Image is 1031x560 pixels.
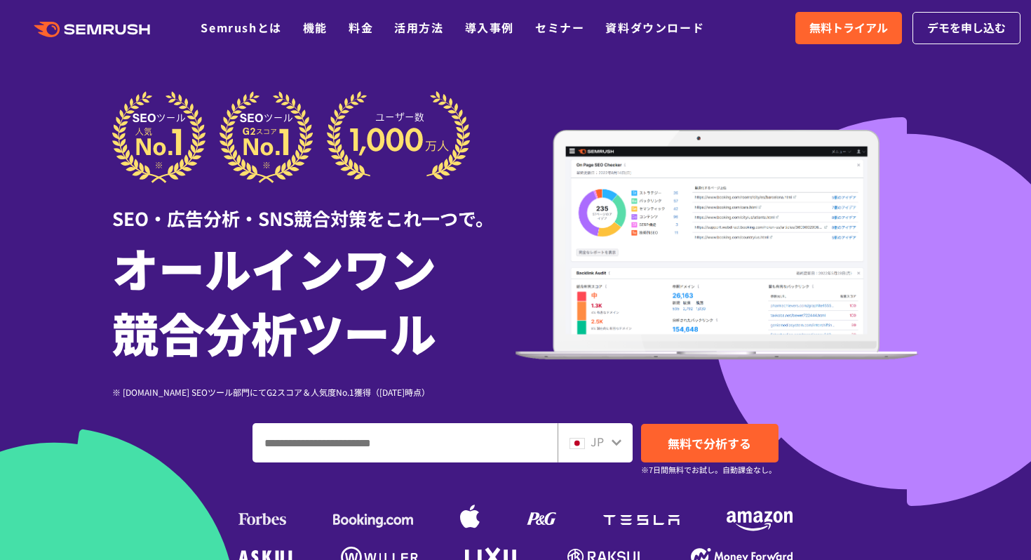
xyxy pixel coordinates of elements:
[201,19,281,36] a: Semrushとは
[303,19,328,36] a: 機能
[795,12,902,44] a: 無料トライアル
[112,385,515,399] div: ※ [DOMAIN_NAME] SEOツール部門にてG2スコア＆人気度No.1獲得（[DATE]時点）
[253,424,557,462] input: ドメイン、キーワードまたはURLを入力してください
[535,19,584,36] a: セミナー
[641,424,779,462] a: 無料で分析する
[668,434,751,452] span: 無料で分析する
[465,19,514,36] a: 導入事例
[927,19,1006,37] span: デモを申し込む
[912,12,1020,44] a: デモを申し込む
[394,19,443,36] a: 活用方法
[809,19,888,37] span: 無料トライアル
[112,235,515,364] h1: オールインワン 競合分析ツール
[349,19,373,36] a: 料金
[605,19,704,36] a: 資料ダウンロード
[112,183,515,232] div: SEO・広告分析・SNS競合対策をこれ一つで。
[591,433,604,450] span: JP
[641,463,776,476] small: ※7日間無料でお試し。自動課金なし。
